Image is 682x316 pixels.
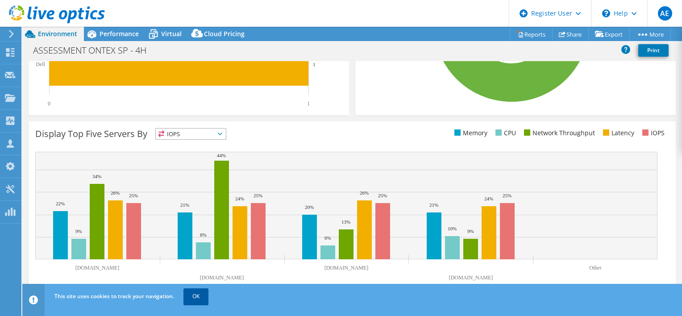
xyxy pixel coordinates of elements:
[640,128,665,138] li: IOPS
[200,232,207,237] text: 8%
[235,196,244,201] text: 24%
[200,274,244,281] text: [DOMAIN_NAME]
[629,27,671,41] a: More
[183,288,208,304] a: OK
[161,29,182,38] span: Virtual
[36,61,45,67] text: Dell
[588,27,630,41] a: Export
[75,229,82,234] text: 9%
[324,235,331,241] text: 6%
[638,44,669,57] a: Print
[360,190,369,195] text: 26%
[522,128,595,138] li: Network Throughput
[467,229,474,234] text: 9%
[503,193,511,198] text: 25%
[111,190,120,195] text: 26%
[378,193,387,198] text: 25%
[217,153,226,158] text: 44%
[38,29,77,38] span: Environment
[54,292,174,300] span: This site uses cookies to track your navigation.
[602,9,610,17] svg: \n
[658,6,672,21] span: AE
[589,265,601,271] text: Other
[493,128,516,138] li: CPU
[100,29,139,38] span: Performance
[129,193,138,198] text: 25%
[254,193,262,198] text: 25%
[452,128,487,138] li: Memory
[313,62,316,67] text: 1
[341,219,350,225] text: 13%
[56,201,65,206] text: 22%
[601,128,634,138] li: Latency
[484,196,493,201] text: 24%
[75,265,120,271] text: [DOMAIN_NAME]
[305,204,314,210] text: 20%
[510,27,553,41] a: Reports
[92,174,101,179] text: 34%
[48,100,50,107] text: 0
[156,129,226,139] span: IOPS
[429,202,438,208] text: 21%
[204,29,245,38] span: Cloud Pricing
[449,274,493,281] text: [DOMAIN_NAME]
[324,265,369,271] text: [DOMAIN_NAME]
[448,226,457,231] text: 10%
[180,202,189,208] text: 21%
[307,100,310,107] text: 1
[29,46,160,55] h1: ASSESSMENT ONTEX SP - 4H
[552,27,589,41] a: Share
